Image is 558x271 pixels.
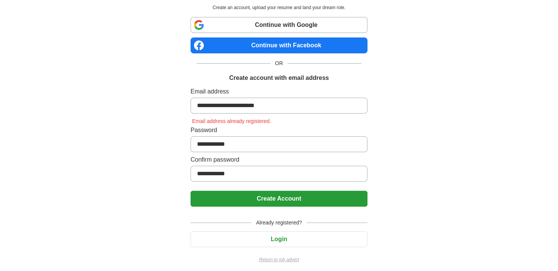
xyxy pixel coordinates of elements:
[192,4,366,11] p: Create an account, upload your resume and land your dream role.
[191,126,367,135] label: Password
[191,256,367,263] a: Return to job advert
[191,87,367,96] label: Email address
[191,236,367,242] a: Login
[191,191,367,207] button: Create Account
[270,59,288,67] span: OR
[191,118,273,124] span: Email address already registered.
[191,17,367,33] a: Continue with Google
[229,73,329,83] h1: Create account with email address
[191,37,367,53] a: Continue with Facebook
[191,155,367,164] label: Confirm password
[252,219,306,227] span: Already registered?
[191,231,367,247] button: Login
